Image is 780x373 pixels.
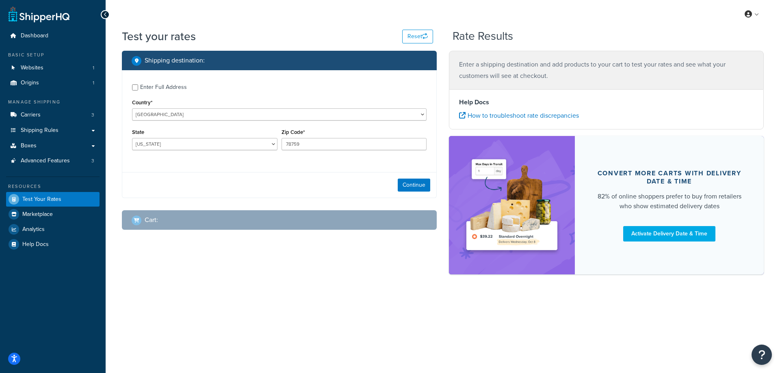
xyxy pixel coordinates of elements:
span: 1 [93,80,94,86]
div: Enter Full Address [140,82,187,93]
a: Origins1 [6,75,100,91]
button: Reset [402,30,433,43]
div: Convert more carts with delivery date & time [594,169,744,185]
a: Test Your Rates [6,192,100,207]
a: Dashboard [6,28,100,43]
a: Marketplace [6,207,100,222]
div: 82% of online shoppers prefer to buy from retailers who show estimated delivery dates [594,192,744,211]
label: State [132,129,144,135]
h2: Cart : [145,216,158,224]
li: Websites [6,60,100,75]
button: Continue [398,179,430,192]
span: Dashboard [21,32,48,39]
h2: Shipping destination : [145,57,205,64]
span: Shipping Rules [21,127,58,134]
span: 1 [93,65,94,71]
h4: Help Docs [459,97,754,107]
label: Country* [132,99,152,106]
li: Carriers [6,108,100,123]
input: Enter Full Address [132,84,138,91]
div: Manage Shipping [6,99,100,106]
button: Open Resource Center [752,345,772,365]
h1: Test your rates [122,28,196,44]
span: Analytics [22,226,45,233]
span: Test Your Rates [22,196,61,203]
p: Enter a shipping destination and add products to your cart to test your rates and see what your c... [459,59,754,82]
a: Activate Delivery Date & Time [623,226,715,241]
span: Help Docs [22,241,49,248]
a: Websites1 [6,60,100,75]
label: Zip Code* [282,129,305,135]
h2: Rate Results [453,30,513,43]
a: Boxes [6,138,100,153]
span: Origins [21,80,39,86]
a: How to troubleshoot rate discrepancies [459,111,579,120]
span: Marketplace [22,211,53,218]
span: Websites [21,65,43,71]
a: Advanced Features3 [6,153,100,168]
span: Boxes [21,142,37,149]
li: Origins [6,75,100,91]
span: 3 [91,157,94,164]
div: Resources [6,183,100,190]
a: Carriers3 [6,108,100,123]
span: Carriers [21,112,41,119]
span: 3 [91,112,94,119]
img: feature-image-ddt-36eae7f7280da8017bfb280eaccd9c446f90b1fe08728e4019434db127062ab4.png [461,148,563,262]
a: Help Docs [6,237,100,252]
a: Shipping Rules [6,123,100,138]
a: Analytics [6,222,100,237]
div: Basic Setup [6,52,100,58]
li: Advanced Features [6,153,100,168]
span: Advanced Features [21,157,70,164]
